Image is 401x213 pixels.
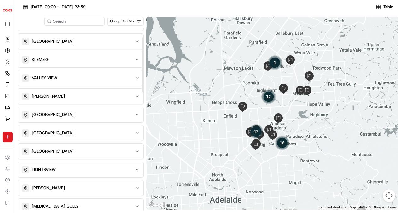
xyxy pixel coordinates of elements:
[3,5,13,15] img: Coles
[6,92,11,97] div: 📗
[4,89,51,100] a: 📗Knowledge Base
[383,189,395,202] button: Map camera controls
[63,107,76,112] span: Pylon
[319,205,346,210] button: Keyboard shortcuts
[32,75,57,81] p: VALLEY VIEW
[44,17,105,26] input: Search
[18,34,143,49] button: [GEOGRAPHIC_DATA]
[388,205,397,209] a: Terms (opens in new tab)
[267,55,282,70] div: 1
[21,60,103,66] div: Start new chat
[18,70,143,86] button: VALLEY VIEW
[32,167,56,173] p: LIGHTSVIEW
[276,81,291,96] div: dropoff-job_N3D2su4AHat4nu63gNGci6
[18,144,143,159] button: [GEOGRAPHIC_DATA]
[260,59,276,74] div: dropoff-job_28S3FeoecBpHUD2NL5GceB
[53,92,58,97] div: 💻
[261,89,276,104] div: 3 routes. 0 pickups and 12 dropoffs.
[21,66,80,71] div: We're available if you need us!
[32,94,65,99] p: [PERSON_NAME]
[283,53,298,68] div: dropoff-job_R9dHXq5aYVqdZ9EEgJj23U
[44,106,76,112] a: Powered byPylon
[383,4,393,10] span: Table
[350,205,384,209] span: Map data ©2025 Google
[293,83,308,98] div: dropoff-job_JptrHwJRqouSiH39BbGXA3
[18,180,143,196] button: [PERSON_NAME]
[107,62,115,70] button: Start new chat
[32,185,65,191] p: [PERSON_NAME]
[51,89,104,100] a: 💻API Documentation
[267,55,282,70] div: 1 route. 0 pickups and 1 dropoff.
[6,25,115,35] p: Welcome 👋
[6,6,19,19] img: Nash
[249,123,264,138] div: pickup-job_iUWFd75WN7iLMcrtxAdHga
[243,125,258,140] div: dropoff-job_nVxYdUbTjSQ5JaKMyJh2Go
[32,39,74,44] p: [GEOGRAPHIC_DATA]
[148,201,169,210] img: Google
[3,3,13,18] button: Coles
[60,91,101,98] span: API Documentation
[32,149,74,154] p: [GEOGRAPHIC_DATA]
[248,124,264,139] div: 47
[271,111,286,126] div: dropoff-job_TvdLBjtvn2UWYzNJ44D7RH
[18,107,143,122] button: [GEOGRAPHIC_DATA]
[32,57,49,63] p: KLEMZIG
[13,91,48,98] span: Knowledge Base
[32,112,74,118] p: [GEOGRAPHIC_DATA]
[275,135,290,150] div: 16
[261,123,276,138] div: dropoff-job_fvBxhZsNbeoJSMFrWjq5oT
[18,162,143,177] button: LIGHTSVIEW
[32,130,74,136] p: [GEOGRAPHIC_DATA]
[248,137,263,153] div: dropoff-job_7jfspc8E67N6AWboRwQfxH
[31,4,85,10] span: [DATE] 00:00 - [DATE] 23:59
[18,125,143,141] button: [GEOGRAPHIC_DATA]
[18,52,143,67] button: KLEMZIG
[248,124,264,139] div: 4 routes. 6 pickups and 35 dropoffs.
[110,19,134,24] span: Group By City
[275,135,290,150] div: 2 routes. 0 pickups and 16 dropoffs.
[261,89,276,104] div: 12
[20,3,88,11] button: [DATE] 00:00 - [DATE] 23:59
[302,69,317,84] div: dropoff-job_iUWFd75WN7iLMcrtxAdHga
[235,99,250,114] div: dropoff-job_4t9QjWcQhESnXkbsjzhJjB
[18,89,143,104] button: [PERSON_NAME]
[373,3,396,11] button: Table
[16,40,113,47] input: Got a question? Start typing here...
[148,201,169,210] a: Open this area in Google Maps (opens a new window)
[32,204,78,209] p: [MEDICAL_DATA] GULLY
[252,127,267,143] div: dropoff-job_amKLdcMT8T3DHRovTNvRh8
[6,60,18,71] img: 1736555255976-a54dd68f-1ca7-489b-9aae-adbdc363a1c4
